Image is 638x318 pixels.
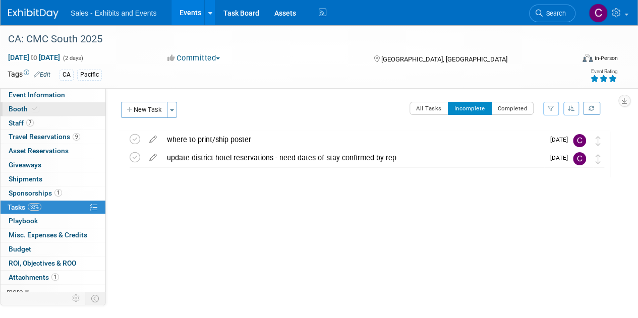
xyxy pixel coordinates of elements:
span: (2 days) [62,55,83,61]
span: Search [543,10,566,17]
div: where to print/ship poster [162,131,544,148]
a: Staff7 [1,116,105,130]
a: Search [529,5,575,22]
a: Playbook [1,214,105,228]
i: Move task [596,136,601,146]
button: Incomplete [448,102,492,115]
a: Attachments1 [1,271,105,284]
a: Misc. Expenses & Credits [1,228,105,242]
div: CA: CMC South 2025 [5,30,566,48]
img: Christine Lurz [573,134,586,147]
div: Event Rating [590,69,617,74]
div: CA [60,70,74,80]
a: edit [144,153,162,162]
img: ExhibitDay [8,9,59,19]
div: Pacific [77,70,102,80]
a: Sponsorships1 [1,186,105,200]
img: Format-Inperson.png [583,54,593,62]
td: Personalize Event Tab Strip [68,292,85,305]
span: Asset Reservations [9,147,69,155]
span: Sponsorships [9,189,62,197]
div: Event Format [529,52,618,68]
span: 33% [28,203,41,211]
button: Committed [164,53,224,63]
img: Christine Lurz [573,152,586,165]
span: 7 [26,119,34,126]
a: Travel Reservations9 [1,130,105,144]
a: Booth [1,102,105,116]
a: Giveaways [1,158,105,172]
i: Move task [596,154,601,164]
span: Travel Reservations [9,133,80,141]
a: Tasks33% [1,201,105,214]
td: Tags [8,69,50,81]
span: ROI, Objectives & ROO [9,259,76,267]
span: to [29,53,39,61]
span: Staff [9,119,34,127]
span: Sales - Exhibits and Events [71,9,156,17]
a: edit [144,135,162,144]
span: 1 [54,189,62,197]
div: update district hotel reservations - need dates of stay confirmed by rep [162,149,544,166]
span: 1 [51,273,59,281]
a: Event Information [1,88,105,102]
span: Tasks [8,203,41,211]
a: Refresh [583,102,600,115]
span: Attachments [9,273,59,281]
a: Budget [1,242,105,256]
span: Misc. Expenses & Credits [9,231,87,239]
img: Christine Lurz [589,4,608,23]
td: Toggle Event Tabs [85,292,106,305]
button: All Tasks [410,102,448,115]
span: Booth [9,105,39,113]
span: more [7,287,23,295]
i: Booth reservation complete [32,106,37,111]
span: [DATE] [550,136,573,143]
span: [DATE] [550,154,573,161]
span: Budget [9,245,31,253]
div: In-Person [594,54,618,62]
a: Asset Reservations [1,144,105,158]
span: Giveaways [9,161,41,169]
span: Event Information [9,91,65,99]
a: Edit [34,71,50,78]
a: ROI, Objectives & ROO [1,257,105,270]
span: [DATE] [DATE] [8,53,61,62]
button: Completed [491,102,534,115]
span: [GEOGRAPHIC_DATA], [GEOGRAPHIC_DATA] [381,55,507,63]
span: 9 [73,133,80,141]
span: Shipments [9,175,42,183]
button: New Task [121,102,167,118]
a: Shipments [1,172,105,186]
span: Playbook [9,217,38,225]
a: more [1,285,105,298]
